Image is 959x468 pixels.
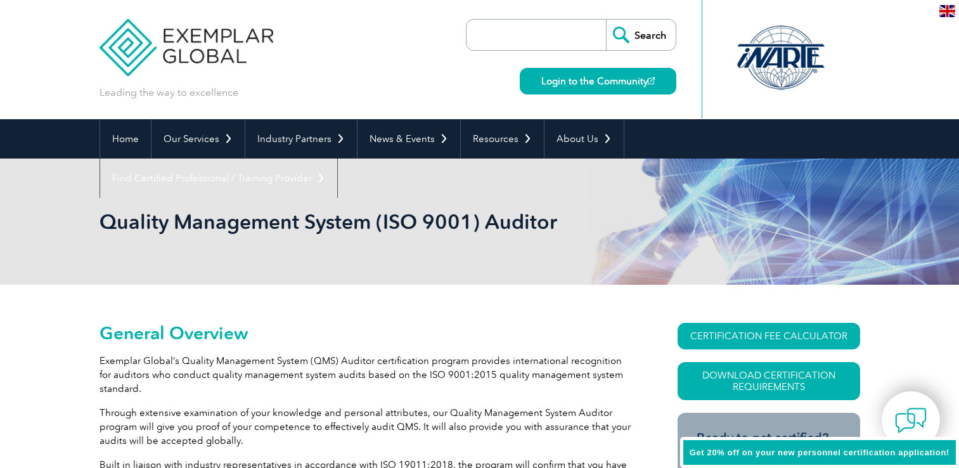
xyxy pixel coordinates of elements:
a: Our Services [151,119,245,159]
input: Search [606,20,676,50]
h2: General Overview [100,323,632,343]
p: Through extensive examination of your knowledge and personal attributes, our Quality Management S... [100,406,632,448]
a: Industry Partners [245,119,357,159]
a: Home [100,119,151,159]
a: Resources [461,119,544,159]
span: Get 20% off on your new personnel certification application! [690,448,949,457]
p: Leading the way to excellence [100,86,238,100]
img: contact-chat.png [895,405,927,436]
a: Download Certification Requirements [678,362,860,400]
a: Login to the Community [520,68,676,94]
a: News & Events [357,119,460,159]
h3: Ready to get certified? [697,430,841,446]
a: About Us [544,119,624,159]
h1: Quality Management System (ISO 9001) Auditor [100,209,586,234]
p: Exemplar Global’s Quality Management System (QMS) Auditor certification program provides internat... [100,354,632,396]
img: open_square.png [648,77,655,84]
img: en [939,5,955,17]
a: CERTIFICATION FEE CALCULATOR [678,323,860,349]
a: Find Certified Professional / Training Provider [100,159,337,198]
